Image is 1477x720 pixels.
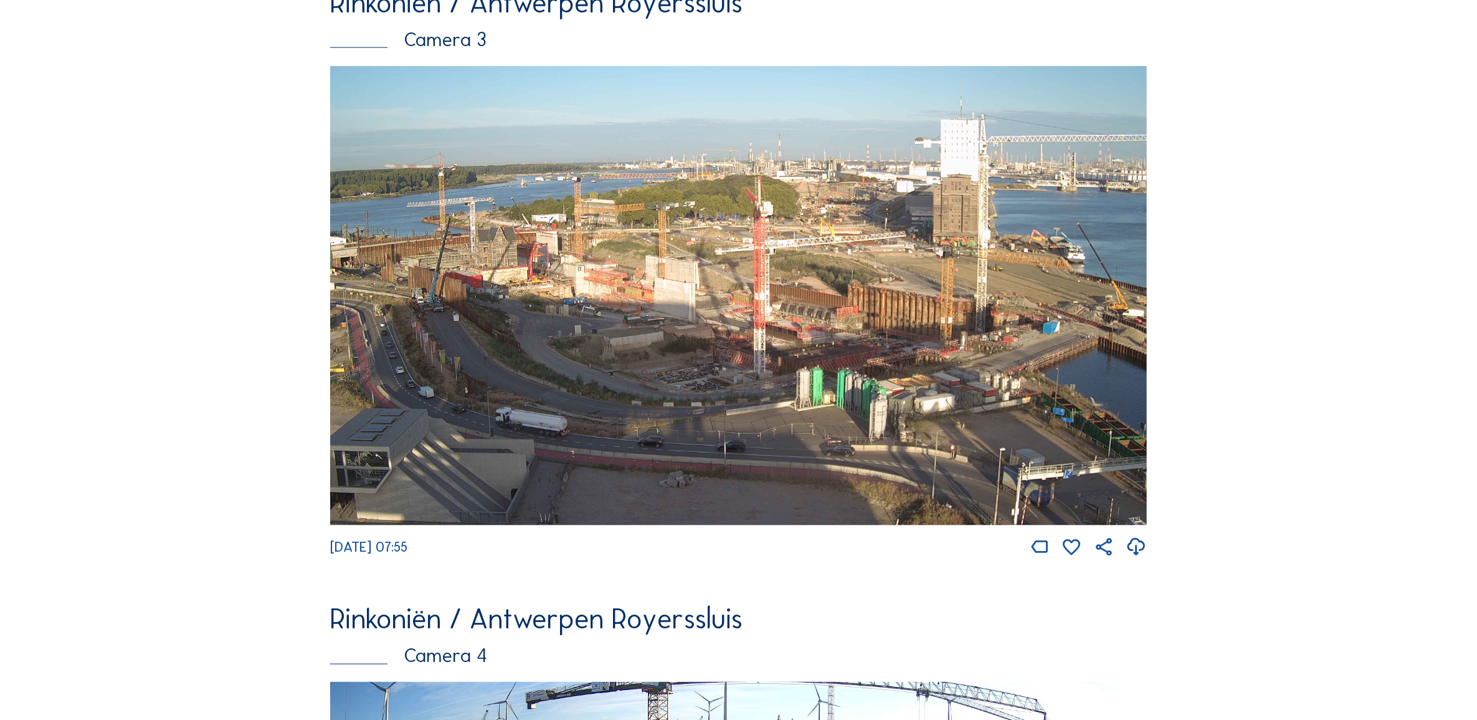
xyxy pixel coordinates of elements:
div: Camera 4 [330,646,1147,666]
span: [DATE] 07:55 [330,539,407,555]
div: Camera 3 [330,30,1147,50]
div: Rinkoniën / Antwerpen Royerssluis [330,605,1147,633]
img: Image [330,66,1147,526]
